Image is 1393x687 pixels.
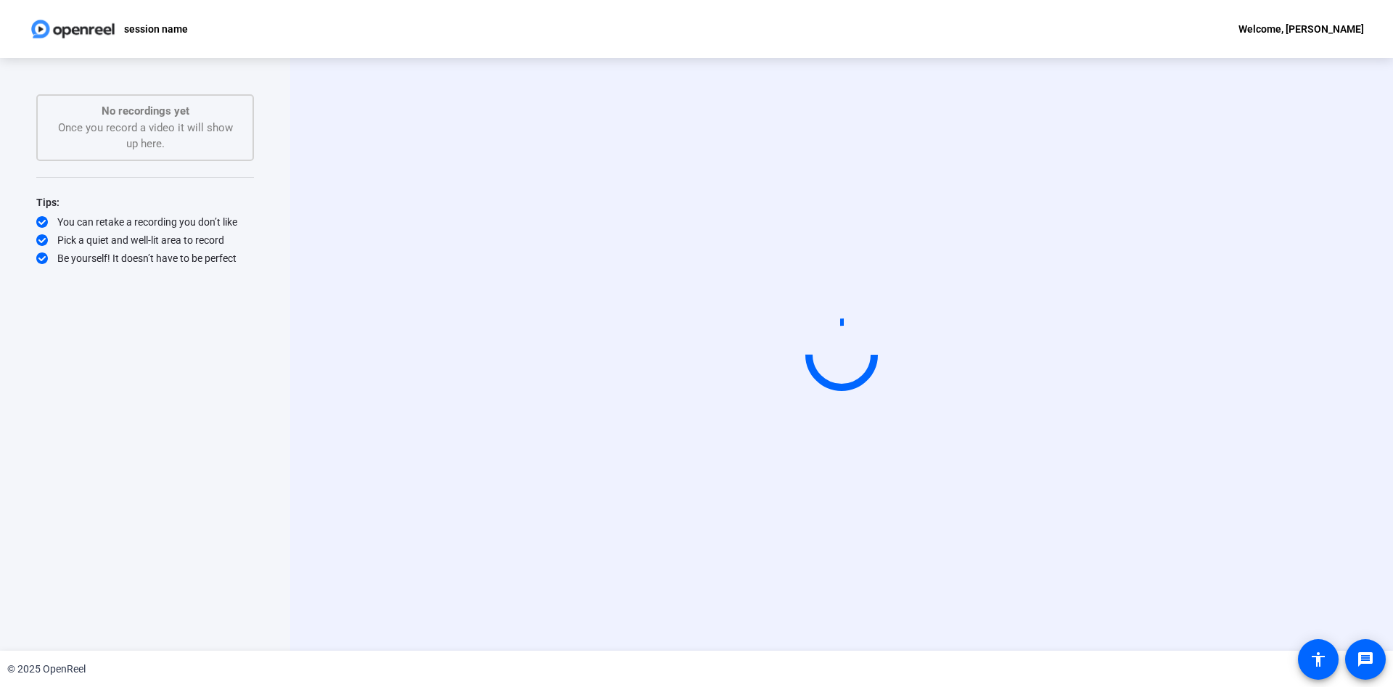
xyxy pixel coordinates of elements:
img: OpenReel logo [29,15,117,44]
mat-icon: message [1357,651,1374,668]
mat-icon: accessibility [1310,651,1327,668]
p: session name [124,20,188,38]
div: Tips: [36,194,254,211]
div: You can retake a recording you don’t like [36,215,254,229]
div: Pick a quiet and well-lit area to record [36,233,254,247]
div: Be yourself! It doesn’t have to be perfect [36,251,254,266]
p: No recordings yet [52,103,238,120]
div: Once you record a video it will show up here. [52,103,238,152]
div: © 2025 OpenReel [7,662,86,677]
div: Welcome, [PERSON_NAME] [1238,20,1364,38]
